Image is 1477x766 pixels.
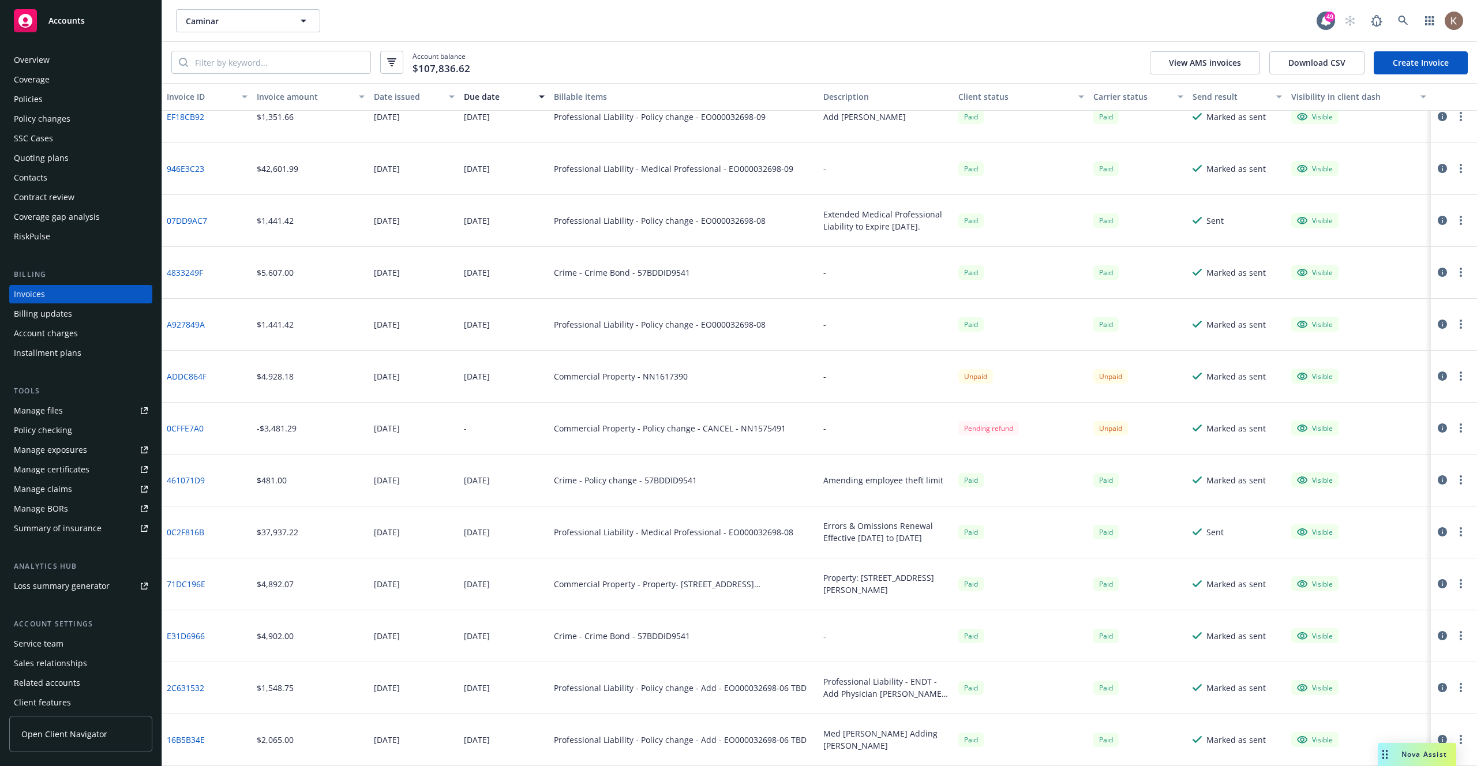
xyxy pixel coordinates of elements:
[1206,370,1266,382] div: Marked as sent
[1445,12,1463,30] img: photo
[374,370,400,382] div: [DATE]
[9,344,152,362] a: Installment plans
[958,629,984,643] div: Paid
[374,578,400,590] div: [DATE]
[1206,163,1266,175] div: Marked as sent
[554,111,766,123] div: Professional Liability - Policy change - EO000032698-09
[1093,317,1119,332] div: Paid
[167,91,235,103] div: Invoice ID
[9,674,152,692] a: Related accounts
[1365,9,1388,32] a: Report a Bug
[554,682,807,694] div: Professional Liability - Policy change - Add - EO000032698-06 TBD
[1206,318,1266,331] div: Marked as sent
[1093,213,1119,228] div: Paid
[1291,91,1414,103] div: Visibility in client dash
[1206,630,1266,642] div: Marked as sent
[823,370,826,382] div: -
[257,422,297,434] div: -$3,481.29
[9,634,152,653] a: Service team
[9,90,152,108] a: Policies
[1089,83,1188,111] button: Carrier status
[257,215,294,227] div: $1,441.42
[257,682,294,694] div: $1,548.75
[554,215,766,227] div: Professional Liability - Policy change - EO000032698-08
[464,422,467,434] div: -
[167,526,204,538] a: 0C2F816B
[257,474,287,486] div: $481.00
[1093,681,1119,695] div: Paid
[958,421,1019,435] div: Pending refund
[464,163,490,175] div: [DATE]
[1297,630,1333,641] div: Visible
[413,61,470,76] span: $107,836.62
[823,727,949,752] div: Med [PERSON_NAME] Adding [PERSON_NAME]
[958,110,984,124] div: Paid
[374,526,400,538] div: [DATE]
[1297,215,1333,226] div: Visible
[464,526,490,538] div: [DATE]
[1378,743,1392,766] div: Drag to move
[554,370,688,382] div: Commercial Property - NN1617390
[1206,215,1224,227] div: Sent
[549,83,819,111] button: Billable items
[374,682,400,694] div: [DATE]
[14,634,63,653] div: Service team
[9,577,152,595] a: Loss summary generator
[9,5,152,37] a: Accounts
[257,526,298,538] div: $37,937.22
[9,693,152,712] a: Client features
[14,305,72,323] div: Billing updates
[167,318,205,331] a: A927849A
[823,266,826,279] div: -
[464,370,490,382] div: [DATE]
[954,83,1089,111] button: Client status
[374,318,400,331] div: [DATE]
[9,208,152,226] a: Coverage gap analysis
[9,285,152,303] a: Invoices
[823,318,826,331] div: -
[374,474,400,486] div: [DATE]
[1093,162,1119,176] span: Paid
[14,654,87,673] div: Sales relationships
[14,227,50,246] div: RiskPulse
[257,370,294,382] div: $4,928.18
[1093,525,1119,539] div: Paid
[464,266,490,279] div: [DATE]
[1093,577,1119,591] span: Paid
[167,422,204,434] a: 0CFFE7A0
[958,473,984,487] div: Paid
[1206,111,1266,123] div: Marked as sent
[257,91,352,103] div: Invoice amount
[554,630,690,642] div: Crime - Crime Bond - 57BDDID9541
[1297,734,1333,745] div: Visible
[9,561,152,572] div: Analytics hub
[257,318,294,331] div: $1,441.42
[9,51,152,69] a: Overview
[14,324,78,343] div: Account charges
[9,519,152,538] a: Summary of insurance
[1297,423,1333,433] div: Visible
[14,519,102,538] div: Summary of insurance
[958,162,984,176] div: Paid
[958,525,984,539] div: Paid
[823,163,826,175] div: -
[554,266,690,279] div: Crime - Crime Bond - 57BDDID9541
[9,480,152,498] a: Manage claims
[464,215,490,227] div: [DATE]
[167,215,207,227] a: 07DD9AC7
[14,208,100,226] div: Coverage gap analysis
[1297,319,1333,329] div: Visible
[1297,267,1333,277] div: Visible
[167,163,204,175] a: 946E3C23
[14,70,50,89] div: Coverage
[958,317,984,332] div: Paid
[1093,369,1128,384] div: Unpaid
[179,58,188,67] svg: Search
[257,163,298,175] div: $42,601.99
[1206,526,1224,538] div: Sent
